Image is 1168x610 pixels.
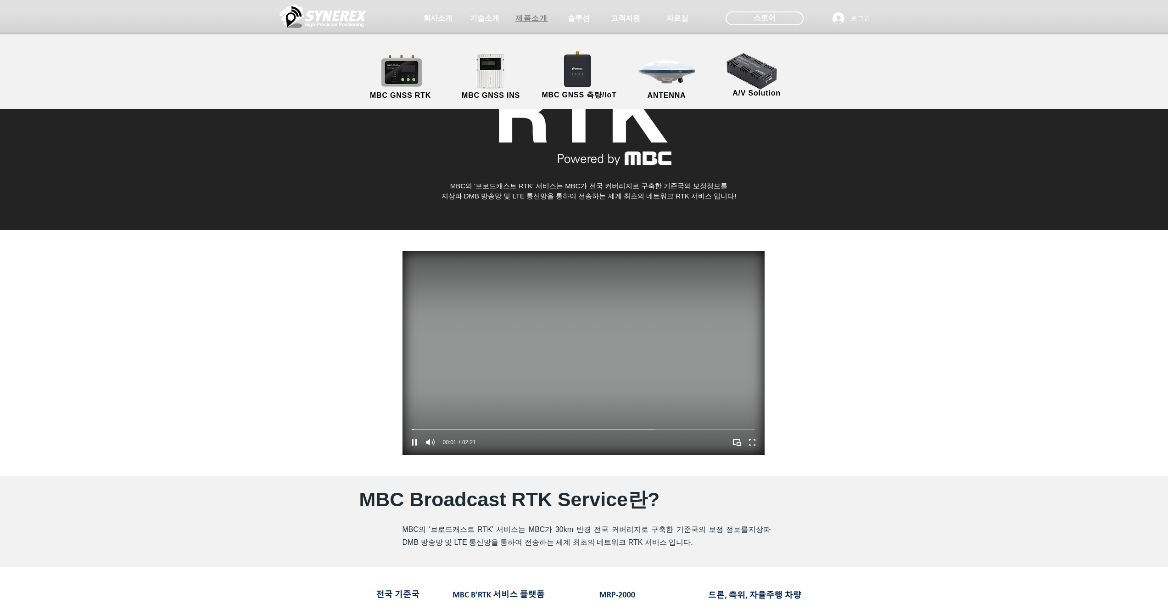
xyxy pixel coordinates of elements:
[648,91,686,100] span: ANTENNA
[515,14,548,23] span: 제품소개
[715,51,798,99] a: A/V Solution
[408,436,420,448] button: Pause
[359,53,442,101] a: MBC GNSS RTK
[542,90,616,100] span: MBC GNSS 측량/IoT
[726,11,804,25] div: 스토어
[626,53,708,101] a: ANTENNA
[746,436,758,448] button: Enter full screen
[424,436,436,448] button: Mute
[462,91,520,100] span: MBC GNSS INS
[555,45,602,92] img: SynRTK__.png
[603,9,648,28] a: 고객지원
[666,14,688,23] span: 자료실
[415,9,461,28] a: 회사소개
[462,9,508,28] a: 기술소개
[441,192,737,200] span: 지상파 DMB 방송망 및 LTE 통신망을 통하여 전송하는 세계 최초의 네트워크 RTK 서비스 입니다!
[359,488,660,510] span: MBC Broadcast RTK Service란?
[450,182,728,190] span: MBC의 '브로드캐스트 RTK' 서비스는 MBC가 전국 커버리지로 구축한 기준국의 보정정보를
[848,14,873,23] span: 로그인
[459,440,476,445] span: 02:21
[568,14,590,23] span: 솔루션
[370,91,431,100] span: MBC GNSS RTK
[279,2,367,30] img: 씨너렉스_White_simbol_대지 1.png
[1062,570,1168,610] iframe: Wix Chat
[556,9,602,28] a: 솔루션
[754,13,776,23] span: 스토어
[731,436,743,448] button: Play Picture-in-Picture
[464,51,520,91] img: MGI2000_front-removebg-preview (1).png
[654,9,700,28] a: 자료실
[423,14,453,23] span: 회사소개
[470,14,499,23] span: 기술소개
[450,53,532,101] a: MBC GNSS INS
[611,14,640,23] span: 고객지원
[535,53,624,101] a: MBC GNSS 측량/IoT
[509,9,555,28] a: 제품소개
[732,89,781,97] span: A/V Solution
[443,440,457,445] span: 00:01
[826,10,877,27] button: 로그인
[402,525,749,533] span: MBC의 '브로드캐스트 RTK' 서비스는 MBC가 30km 반경 전국 커버리지로 구축한 기준국의 보정 정보를
[402,251,765,455] div: Your Video Title Video Player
